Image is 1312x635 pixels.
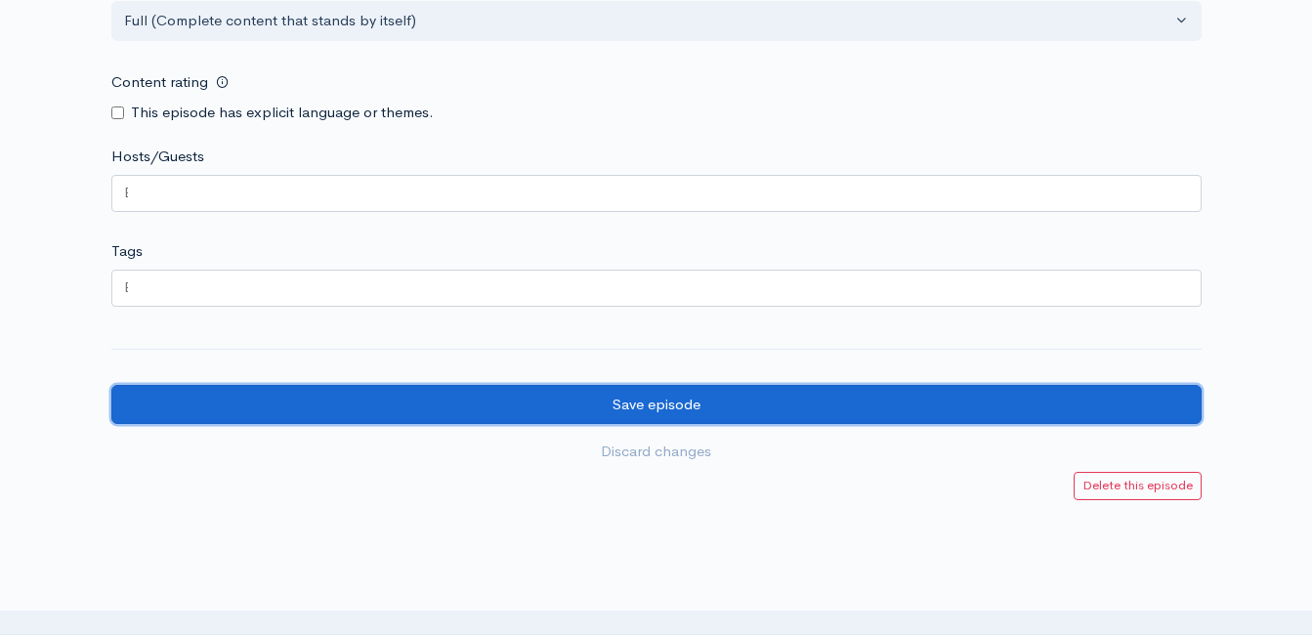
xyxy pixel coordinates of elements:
a: Discard changes [111,432,1202,472]
label: This episode has explicit language or themes. [131,102,434,124]
input: Enter tags for this episode [124,276,128,299]
input: Save episode [111,385,1202,425]
input: Enter the names of the people that appeared on this episode [124,182,128,204]
a: Delete this episode [1074,472,1202,500]
label: Hosts/Guests [111,146,204,168]
div: Full (Complete content that stands by itself) [124,10,1171,32]
label: Content rating [111,63,208,103]
label: Tags [111,240,143,263]
small: Delete this episode [1082,477,1193,493]
button: Full (Complete content that stands by itself) [111,1,1202,41]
